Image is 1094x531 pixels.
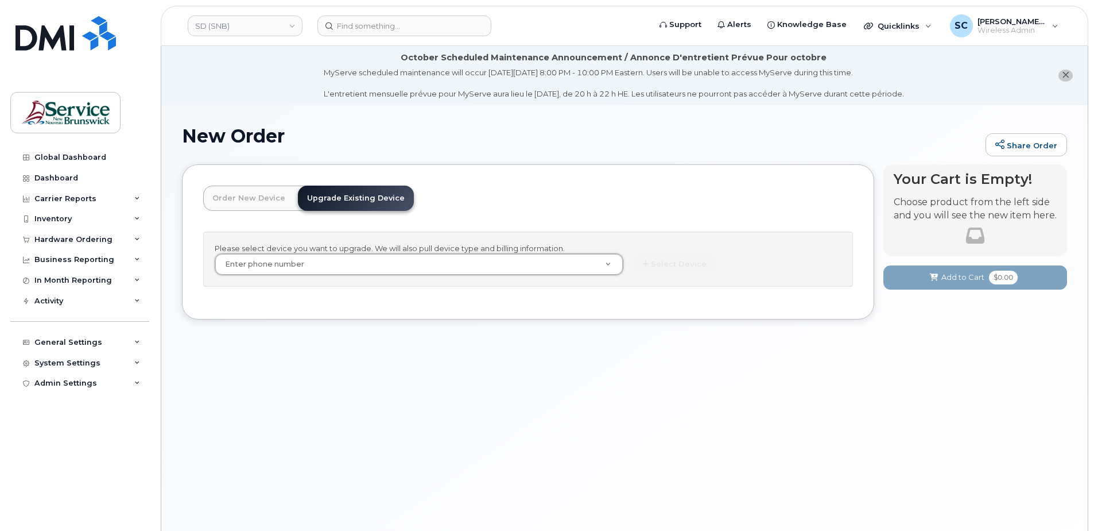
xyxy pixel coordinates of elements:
p: Choose product from the left side and you will see the new item here. [894,196,1057,222]
span: $0.00 [989,271,1018,284]
span: Enter phone number [218,259,304,270]
button: Add to Cart $0.00 [883,265,1067,289]
span: Add to Cart [941,272,984,283]
div: MyServe scheduled maintenance will occur [DATE][DATE] 8:00 PM - 10:00 PM Eastern. Users will be u... [324,67,904,99]
a: Order New Device [203,186,294,211]
button: close notification [1058,70,1073,82]
h1: New Order [182,126,980,146]
a: Upgrade Existing Device [298,186,414,211]
div: Please select device you want to upgrade. We will also pull device type and billing information. [203,232,853,287]
a: Enter phone number [215,254,623,275]
div: October Scheduled Maintenance Announcement / Annonce D'entretient Prévue Pour octobre [401,52,827,64]
a: Share Order [986,133,1067,156]
h4: Your Cart is Empty! [894,171,1057,187]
